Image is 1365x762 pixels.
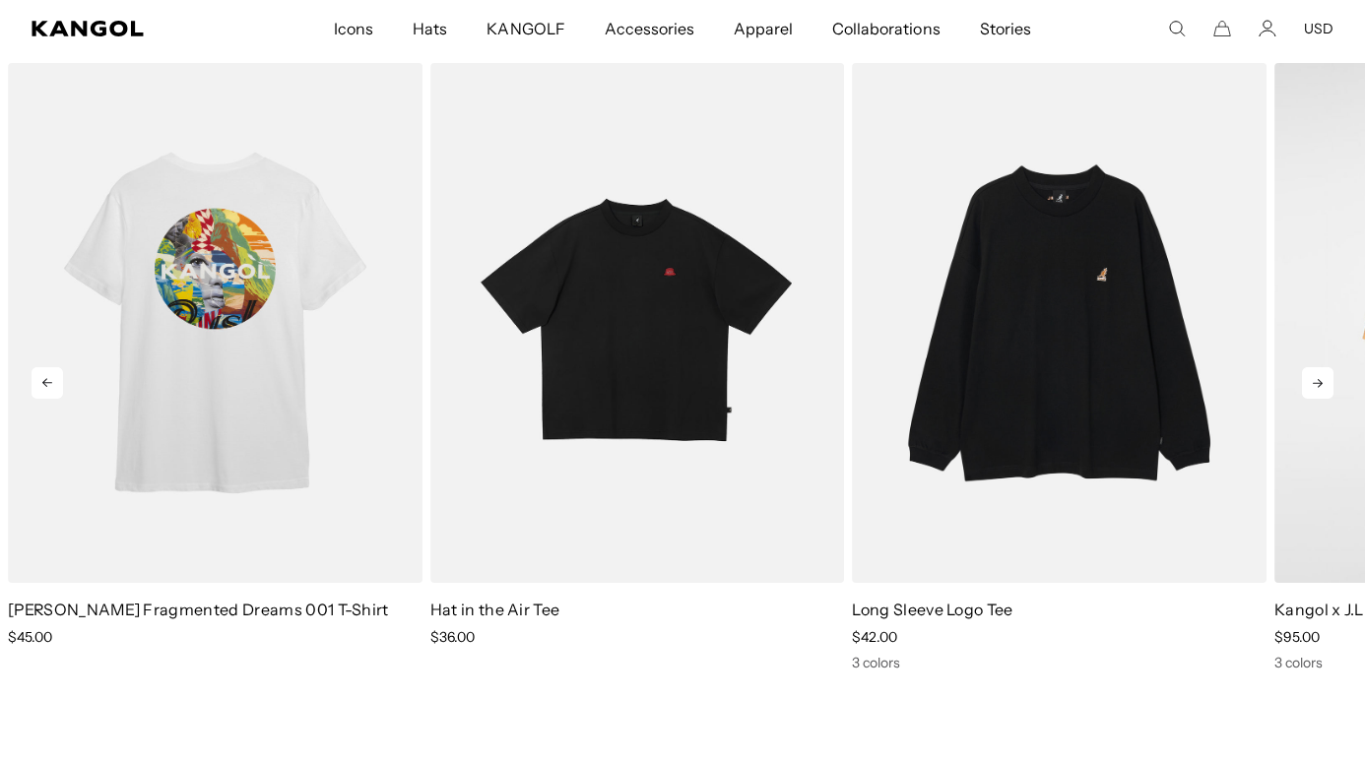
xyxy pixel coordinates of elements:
[32,21,220,36] a: Kangol
[1168,20,1186,37] summary: Search here
[852,63,1267,583] img: Long Sleeve Logo Tee
[430,628,475,646] span: $36.00
[1213,20,1231,37] button: Cart
[1304,20,1333,37] button: USD
[1259,20,1276,37] a: Account
[422,63,845,671] div: 5 of 5
[8,600,389,619] a: [PERSON_NAME] Fragmented Dreams 001 T-Shirt
[844,63,1267,671] div: 1 of 5
[852,628,897,646] span: $42.00
[8,63,422,583] img: Tristan Eaton Fragmented Dreams 001 T-Shirt
[852,600,1012,619] a: Long Sleeve Logo Tee
[852,654,1267,671] div: 3 colors
[8,628,52,646] span: $45.00
[430,63,845,583] img: Hat in the Air Tee
[1274,628,1320,646] span: $95.00
[430,600,560,619] a: Hat in the Air Tee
